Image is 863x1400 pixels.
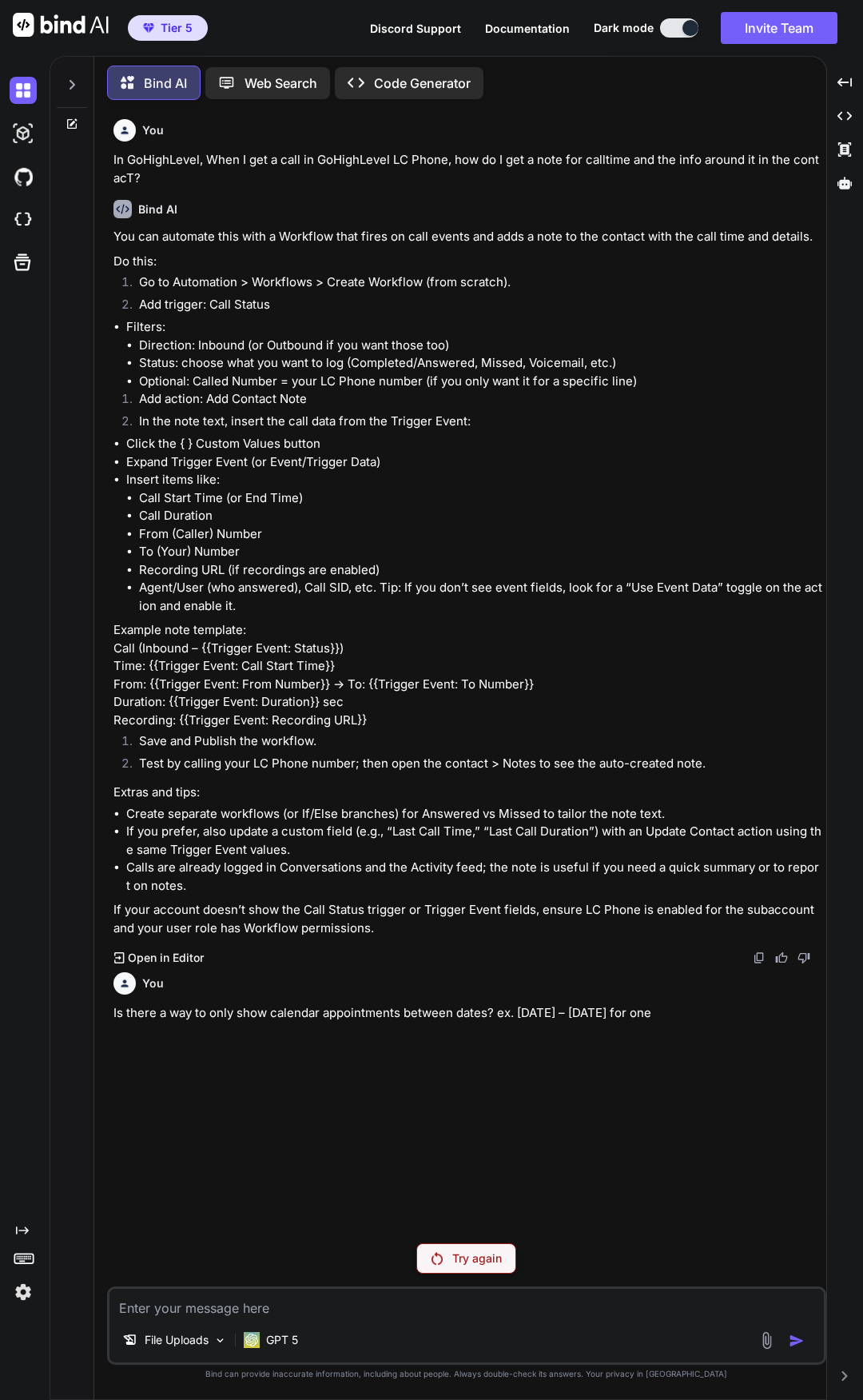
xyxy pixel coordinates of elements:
p: Is there a way to only show calendar appointments between dates? ex. [DATE] – [DATE] for one [113,1004,823,1023]
p: GPT 5 [266,1332,298,1348]
li: From (Caller) Number [139,525,823,544]
img: like [775,951,788,964]
p: File Uploads [145,1332,209,1348]
li: Call Duration [139,507,823,525]
img: premium [143,23,154,33]
img: settings [10,1278,37,1306]
li: Save and Publish the workflow. [126,732,823,755]
li: Expand Trigger Event (or Event/Trigger Data) [126,453,823,472]
img: dislike [797,951,810,964]
button: Discord Support [370,20,461,37]
h6: You [142,975,164,991]
img: darkAi-studio [10,120,37,147]
li: Calls are already logged in Conversations and the Activity feed; the note is useful if you need a... [126,859,823,895]
li: Optional: Called Number = your LC Phone number (if you only want it for a specific line) [139,373,823,391]
li: Call Start Time (or End Time) [139,489,823,508]
p: Bind can provide inaccurate information, including about people. Always double-check its answers.... [107,1368,826,1380]
p: Do this: [113,253,823,271]
h6: You [142,122,164,138]
p: Bind AI [144,74,187,93]
img: attachment [758,1331,776,1350]
p: If your account doesn’t show the Call Status trigger or Trigger Event fields, ensure LC Phone is ... [113,901,823,937]
img: cloudideIcon [10,206,37,233]
p: You can automate this with a Workflow that fires on call events and adds a note to the contact wi... [113,228,823,246]
img: copy [753,951,766,964]
li: If you prefer, also update a custom field (e.g., “Last Call Time,” “Last Call Duration”) with an ... [126,823,823,859]
li: Agent/User (who answered), Call SID, etc. Tip: If you don’t see event fields, look for a “Use Eve... [139,579,823,615]
li: Insert items like: [126,471,823,615]
p: Try again [452,1250,502,1266]
p: Code Generator [374,74,471,93]
h6: Bind AI [138,201,177,217]
p: Extras and tips: [113,784,823,802]
li: Add trigger: Call Status [126,296,823,318]
li: Direction: Inbound (or Outbound if you want those too) [139,337,823,355]
span: Discord Support [370,22,461,35]
img: githubDark [10,163,37,190]
li: Create separate workflows (or If/Else branches) for Answered vs Missed to tailor the note text. [126,805,823,824]
p: Open in Editor [128,950,204,966]
li: Filters: [126,318,823,390]
li: Status: choose what you want to log (Completed/Answered, Missed, Voicemail, etc.) [139,354,823,373]
button: premiumTier 5 [128,15,208,41]
img: darkChat [10,77,37,104]
button: Documentation [485,20,570,37]
span: Tier 5 [161,20,193,36]
img: Pick Models [213,1334,227,1347]
img: Retry [431,1252,443,1265]
li: To (Your) Number [139,543,823,561]
li: Click the { } Custom Values button [126,435,823,453]
p: In GoHighLevel, When I get a call in GoHighLevel LC Phone, how do I get a note for calltime and t... [113,151,823,187]
img: GPT 5 [244,1332,260,1348]
li: Test by calling your LC Phone number; then open the contact > Notes to see the auto-created note. [126,755,823,777]
li: Go to Automation > Workflows > Create Workflow (from scratch). [126,273,823,296]
span: Documentation [485,22,570,35]
p: Example note template: Call (Inbound – {{Trigger Event: Status}}) Time: {{Trigger Event: Call Sta... [113,621,823,729]
button: Invite Team [721,12,837,44]
li: Recording URL (if recordings are enabled) [139,561,823,580]
p: Web Search [245,74,317,93]
li: Add action: Add Contact Note [126,390,823,413]
li: In the note text, insert the call data from the Trigger Event: [126,413,823,435]
img: icon [789,1333,805,1349]
img: Bind AI [13,13,109,37]
span: Dark mode [594,20,654,36]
